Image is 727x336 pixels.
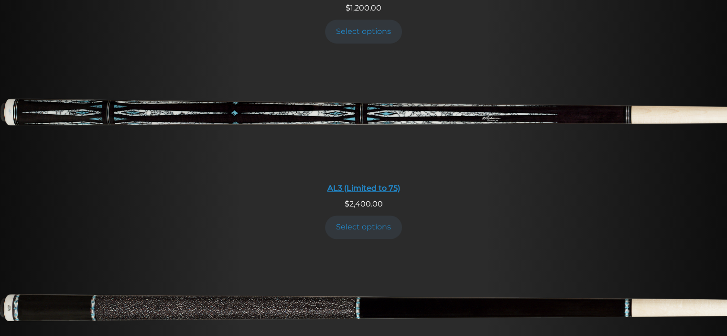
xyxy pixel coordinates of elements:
span: 2,400.00 [345,199,383,208]
a: Add to cart: “AL3 (Limited to 75)” [325,216,402,239]
span: 1,200.00 [346,3,381,12]
span: $ [345,199,349,208]
span: $ [346,3,350,12]
a: Add to cart: “AL2” [325,20,402,43]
